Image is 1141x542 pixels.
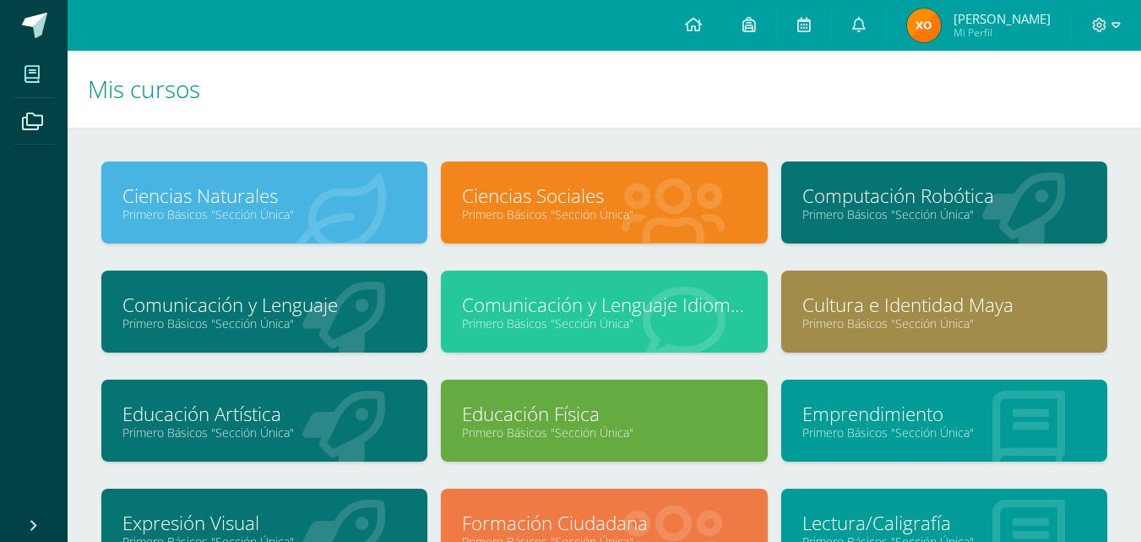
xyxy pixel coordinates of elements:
[462,424,746,441] a: Primero Básicos "Sección Única"
[802,183,1086,209] a: Computación Robótica
[954,10,1051,27] span: [PERSON_NAME]
[122,183,406,209] a: Ciencias Naturales
[122,315,406,331] a: Primero Básicos "Sección Única"
[802,510,1086,536] a: Lectura/Caligrafía
[88,73,200,105] span: Mis cursos
[802,401,1086,427] a: Emprendimiento
[122,401,406,427] a: Educación Artística
[122,292,406,318] a: Comunicación y Lenguaje
[462,206,746,222] a: Primero Básicos "Sección Única"
[802,206,1086,222] a: Primero Básicos "Sección Única"
[462,292,746,318] a: Comunicación y Lenguaje Idioma Extranjero
[122,206,406,222] a: Primero Básicos "Sección Única"
[802,424,1086,441] a: Primero Básicos "Sección Única"
[122,424,406,441] a: Primero Básicos "Sección Única"
[802,315,1086,331] a: Primero Básicos "Sección Única"
[462,183,746,209] a: Ciencias Sociales
[954,25,1051,40] span: Mi Perfil
[802,292,1086,318] a: Cultura e Identidad Maya
[462,401,746,427] a: Educación Física
[462,315,746,331] a: Primero Básicos "Sección Única"
[462,510,746,536] a: Formación Ciudadana
[122,510,406,536] a: Expresión Visual
[907,8,941,42] img: 86243bb81fb1a9bcf7d1372635ab2988.png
